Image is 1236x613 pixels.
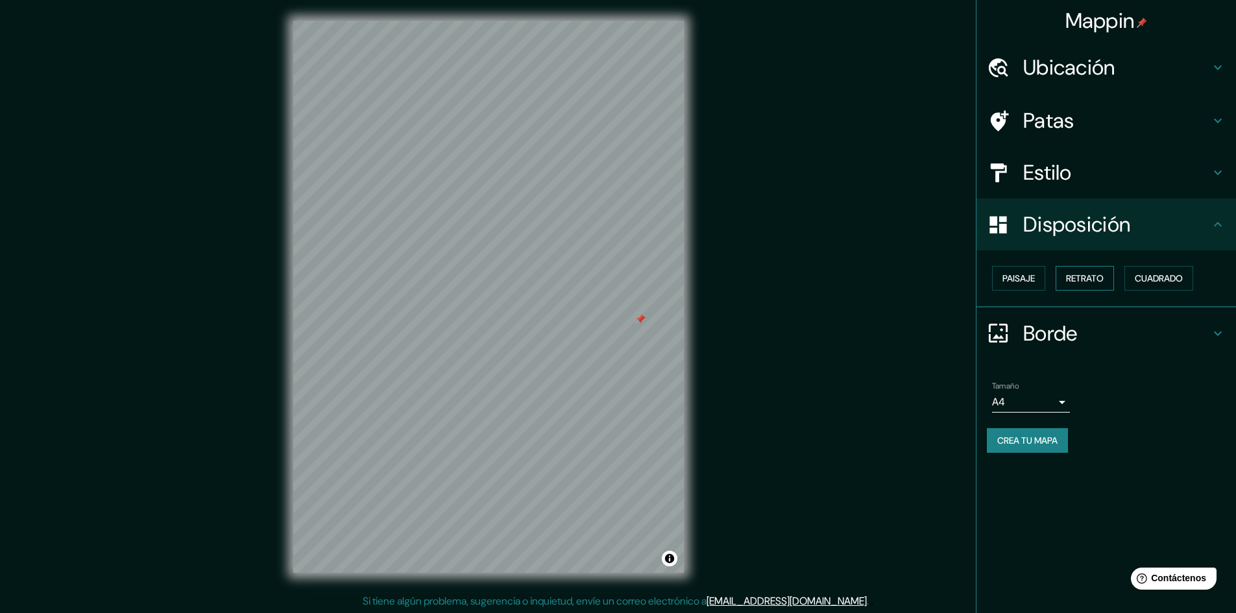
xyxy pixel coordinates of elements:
button: Cuadrado [1124,266,1193,291]
iframe: Lanzador de widgets de ayuda [1121,562,1222,599]
div: Disposición [976,198,1236,250]
font: . [871,594,873,608]
font: . [869,594,871,608]
div: Borde [976,307,1236,359]
font: Borde [1023,320,1078,347]
font: Paisaje [1002,272,1035,284]
canvas: Mapa [293,21,684,573]
font: Disposición [1023,211,1130,238]
font: . [867,594,869,608]
font: Mappin [1065,7,1135,34]
font: Estilo [1023,159,1072,186]
font: Ubicación [1023,54,1115,81]
div: Estilo [976,147,1236,198]
font: Retrato [1066,272,1104,284]
a: [EMAIL_ADDRESS][DOMAIN_NAME] [707,594,867,608]
button: Activar o desactivar atribución [662,551,677,566]
button: Paisaje [992,266,1045,291]
div: A4 [992,392,1070,413]
font: Patas [1023,107,1074,134]
font: A4 [992,395,1005,409]
font: Crea tu mapa [997,435,1058,446]
div: Ubicación [976,42,1236,93]
img: pin-icon.png [1137,18,1147,28]
font: Tamaño [992,381,1019,391]
font: Si tiene algún problema, sugerencia o inquietud, envíe un correo electrónico a [363,594,707,608]
font: Cuadrado [1135,272,1183,284]
div: Patas [976,95,1236,147]
button: Crea tu mapa [987,428,1068,453]
button: Retrato [1056,266,1114,291]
